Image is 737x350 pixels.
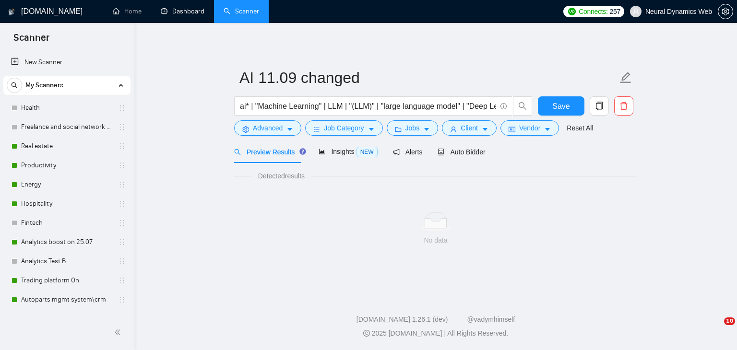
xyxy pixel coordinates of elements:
a: [DOMAIN_NAME] 1.26.1 (dev) [357,315,448,323]
button: delete [614,96,633,116]
span: caret-down [482,126,488,133]
span: Save [552,100,570,112]
a: Energy [21,175,112,194]
span: caret-down [368,126,375,133]
span: delete [615,102,633,110]
a: Analytics Test B [21,252,112,271]
a: Trading platform On [21,271,112,290]
button: setting [718,4,733,19]
button: copy [590,96,609,116]
a: Fintech [21,213,112,233]
span: Alerts [393,148,423,156]
div: 2025 [DOMAIN_NAME] | All Rights Reserved. [142,328,729,338]
a: Freelance and social network (change includes) [21,117,112,137]
span: idcard [509,126,515,133]
span: Insights [319,148,377,155]
span: caret-down [286,126,293,133]
span: caret-down [544,126,551,133]
span: Advanced [253,123,283,133]
a: Reset All [567,123,593,133]
span: info-circle [500,103,507,109]
a: dashboardDashboard [161,7,204,15]
a: Autoparts mgmt system\crm [21,290,112,309]
span: Scanner [6,31,57,51]
a: Analytics boost on 25.07 [21,233,112,252]
span: user [450,126,457,133]
span: Job Category [324,123,364,133]
a: Health [21,98,112,117]
span: holder [118,162,126,169]
a: searchScanner [224,7,259,15]
span: Auto Bidder [438,148,485,156]
span: Vendor [519,123,540,133]
button: idcardVendorcaret-down [500,120,559,136]
img: upwork-logo.png [568,8,576,15]
span: Client [461,123,478,133]
input: Scanner name... [239,66,618,90]
span: bars [313,126,320,133]
a: homeHome [113,7,142,15]
a: CRM/ERP v2.0. On [21,309,112,328]
span: Detected results [251,171,311,181]
span: holder [118,142,126,150]
span: 10 [724,317,735,325]
a: Hospitality [21,194,112,213]
span: holder [118,238,126,246]
span: 257 [610,6,620,17]
span: search [513,102,532,110]
span: NEW [357,147,378,157]
span: area-chart [319,148,325,155]
a: @vadymhimself [467,315,515,323]
span: edit [619,71,632,84]
span: My Scanners [25,76,63,95]
span: notification [393,149,400,155]
span: holder [118,123,126,131]
button: search [7,78,22,93]
button: userClientcaret-down [442,120,497,136]
span: holder [118,296,126,303]
span: caret-down [423,126,430,133]
a: setting [718,8,733,15]
span: setting [718,8,733,15]
span: copyright [363,330,370,337]
iframe: Intercom live chat [704,317,727,340]
button: barsJob Categorycaret-down [305,120,382,136]
span: setting [242,126,249,133]
span: holder [118,104,126,112]
span: double-left [114,327,124,337]
a: Productivity [21,156,112,175]
span: holder [118,277,126,284]
button: folderJobscaret-down [387,120,439,136]
a: Real estate [21,137,112,156]
span: copy [590,102,608,110]
span: folder [395,126,402,133]
span: search [7,82,22,89]
button: search [513,96,532,116]
button: Save [538,96,584,116]
span: robot [438,149,444,155]
span: holder [118,257,126,265]
span: Preview Results [234,148,303,156]
a: New Scanner [11,53,123,72]
img: logo [8,4,15,20]
span: holder [118,200,126,208]
input: Search Freelance Jobs... [240,100,496,112]
span: holder [118,219,126,227]
span: holder [118,181,126,188]
li: New Scanner [3,53,131,72]
div: Tooltip anchor [298,147,307,156]
span: user [632,8,639,15]
span: search [234,149,241,155]
div: No data [242,235,630,245]
button: settingAdvancedcaret-down [234,120,301,136]
span: Connects: [579,6,607,17]
span: Jobs [405,123,420,133]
